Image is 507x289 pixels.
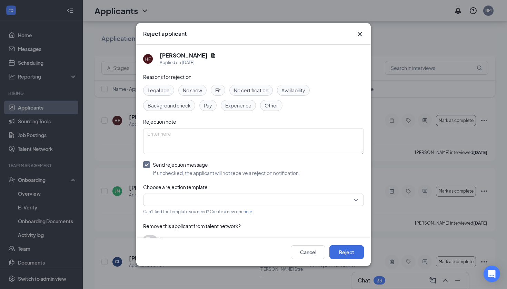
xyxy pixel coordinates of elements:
[143,118,176,125] span: Rejection note
[243,209,252,214] a: here
[160,52,208,59] h5: [PERSON_NAME]
[329,245,364,259] button: Reject
[356,30,364,38] svg: Cross
[143,30,187,38] h3: Reject applicant
[143,223,241,229] span: Remove this applicant from talent network?
[160,235,168,244] span: Yes
[281,86,305,94] span: Availability
[291,245,325,259] button: Cancel
[484,266,500,282] div: Open Intercom Messenger
[183,86,202,94] span: No show
[160,59,216,66] div: Applied on [DATE]
[265,102,278,109] span: Other
[148,102,191,109] span: Background check
[356,30,364,38] button: Close
[204,102,212,109] span: Pay
[143,184,208,190] span: Choose a rejection template
[143,209,253,214] span: Can't find the template you need? Create a new one .
[210,53,216,58] svg: Document
[225,102,251,109] span: Experience
[234,86,268,94] span: No certification
[215,86,221,94] span: Fit
[148,86,170,94] span: Legal age
[143,74,191,80] span: Reasons for rejection
[145,56,151,62] div: HF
